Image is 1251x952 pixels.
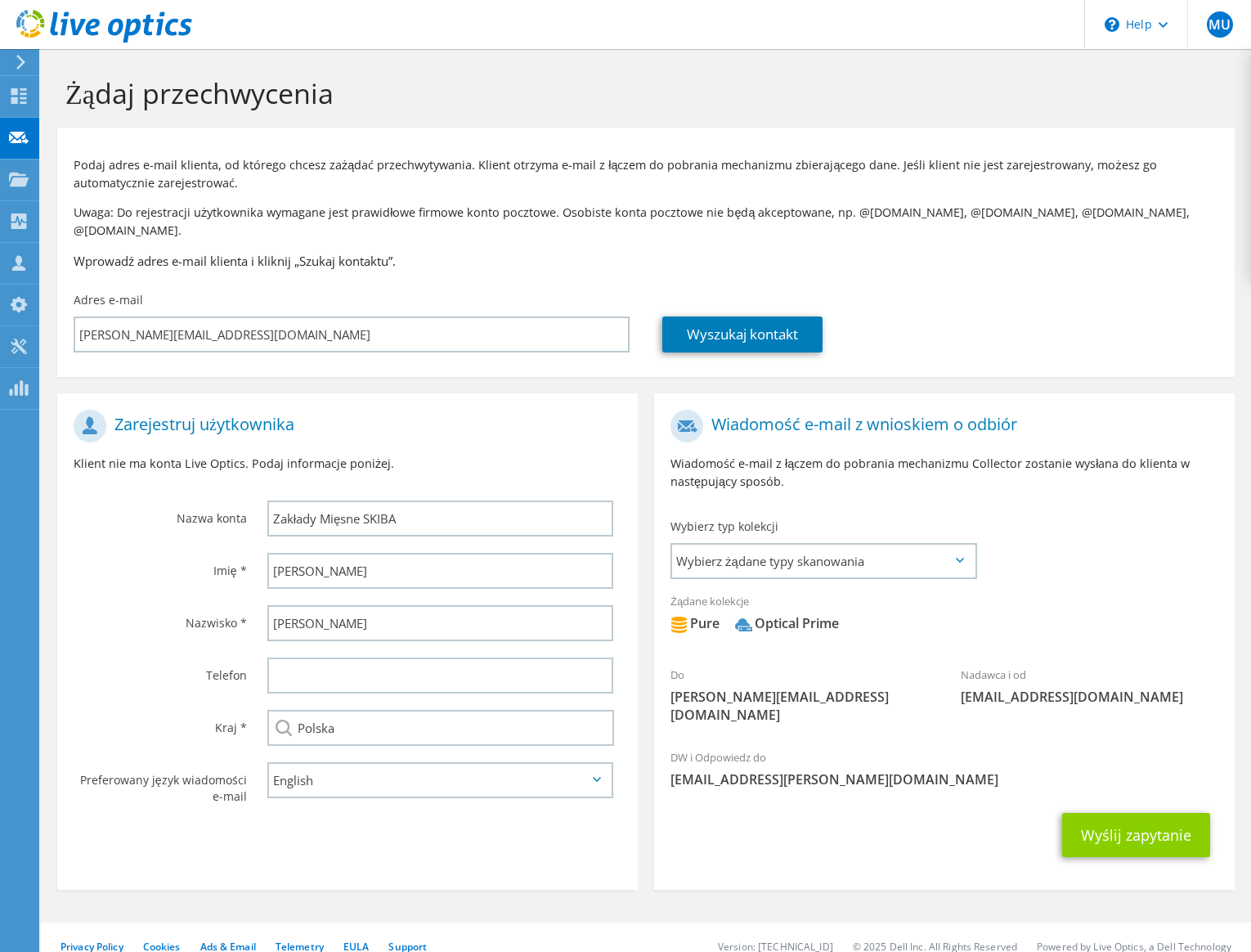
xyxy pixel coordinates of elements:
div: Nadawca i od [944,658,1235,714]
svg: \n [1105,17,1119,32]
h3: Wprowadź adres e-mail klienta i kliknij „Szukaj kontaktu”. [74,252,1218,270]
p: Uwaga: Do rejestracji użytkownika wymagane jest prawidłowe firmowe konto pocztowe. Osobiste konta... [74,204,1218,240]
span: [EMAIL_ADDRESS][PERSON_NAME][DOMAIN_NAME] [670,770,1218,788]
label: Imię * [74,553,247,579]
h1: Żądaj przechwycenia [65,76,1218,110]
span: [EMAIL_ADDRESS][DOMAIN_NAME] [961,688,1218,706]
span: MU [1207,11,1233,38]
p: Podaj adres e-mail klienta, od którego chcesz zażądać przechwytywania. Klient otrzyma e-mail z łą... [74,156,1218,192]
div: Optical Prime [735,614,839,633]
label: Preferowany język wiadomości e-mail [74,762,247,805]
p: Klient nie ma konta Live Optics. Podaj informacje poniżej. [74,455,621,473]
h1: Wiadomość e-mail z wnioskiem o odbiór [670,410,1210,442]
button: Wyślij zapytanie [1062,813,1210,857]
label: Kraj * [74,710,247,736]
span: [PERSON_NAME][EMAIL_ADDRESS][DOMAIN_NAME] [670,688,928,724]
p: Wiadomość e-mail z łączem do pobrania mechanizmu Collector zostanie wysłana do klienta w następuj... [670,455,1218,491]
div: Żądane kolekcje [654,584,1235,649]
label: Nazwa konta [74,501,247,527]
a: Wyszukaj kontakt [662,317,823,353]
label: Telefon [74,658,247,684]
label: Wybierz typ kolekcji [670,519,778,535]
span: Wybierz żądane typy skanowania [672,545,975,577]
div: Pure [670,614,720,633]
h1: Zarejestruj użytkownika [74,410,613,442]
label: Nazwisko * [74,605,247,631]
label: Adres e-mail [74,292,143,308]
div: Do [654,658,944,732]
div: DW i Odpowiedz do [654,740,1235,797]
